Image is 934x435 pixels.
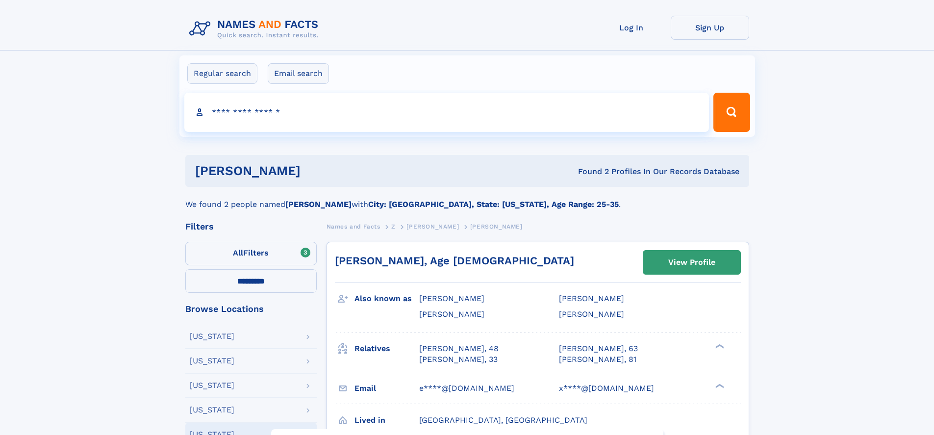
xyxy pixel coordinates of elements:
a: [PERSON_NAME], 63 [559,343,638,354]
label: Filters [185,242,317,265]
input: search input [184,93,709,132]
b: City: [GEOGRAPHIC_DATA], State: [US_STATE], Age Range: 25-35 [368,200,619,209]
a: View Profile [643,251,740,274]
h1: [PERSON_NAME] [195,165,439,177]
span: All [233,248,243,257]
h3: Also known as [354,290,419,307]
a: [PERSON_NAME], 33 [419,354,498,365]
a: [PERSON_NAME], 48 [419,343,499,354]
span: [PERSON_NAME] [470,223,523,230]
div: Browse Locations [185,305,317,313]
h3: Relatives [354,340,419,357]
label: Regular search [187,63,257,84]
span: Z [391,223,396,230]
div: [US_STATE] [190,333,234,340]
span: [PERSON_NAME] [559,294,624,303]
img: Logo Names and Facts [185,16,327,42]
a: [PERSON_NAME] [406,220,459,232]
label: Email search [268,63,329,84]
div: [US_STATE] [190,357,234,365]
h3: Lived in [354,412,419,429]
span: [PERSON_NAME] [559,309,624,319]
span: [PERSON_NAME] [419,294,484,303]
a: [PERSON_NAME], Age [DEMOGRAPHIC_DATA] [335,255,574,267]
div: Found 2 Profiles In Our Records Database [439,166,739,177]
div: ❯ [713,383,725,389]
span: [PERSON_NAME] [406,223,459,230]
div: View Profile [668,251,715,274]
h3: Email [354,380,419,397]
div: ❯ [713,343,725,349]
div: We found 2 people named with . [185,187,749,210]
a: Log In [592,16,671,40]
div: [US_STATE] [190,406,234,414]
span: [PERSON_NAME] [419,309,484,319]
a: [PERSON_NAME], 81 [559,354,636,365]
b: [PERSON_NAME] [285,200,352,209]
button: Search Button [713,93,750,132]
div: [US_STATE] [190,382,234,389]
div: Filters [185,222,317,231]
a: Names and Facts [327,220,380,232]
span: [GEOGRAPHIC_DATA], [GEOGRAPHIC_DATA] [419,415,587,425]
a: Z [391,220,396,232]
a: Sign Up [671,16,749,40]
